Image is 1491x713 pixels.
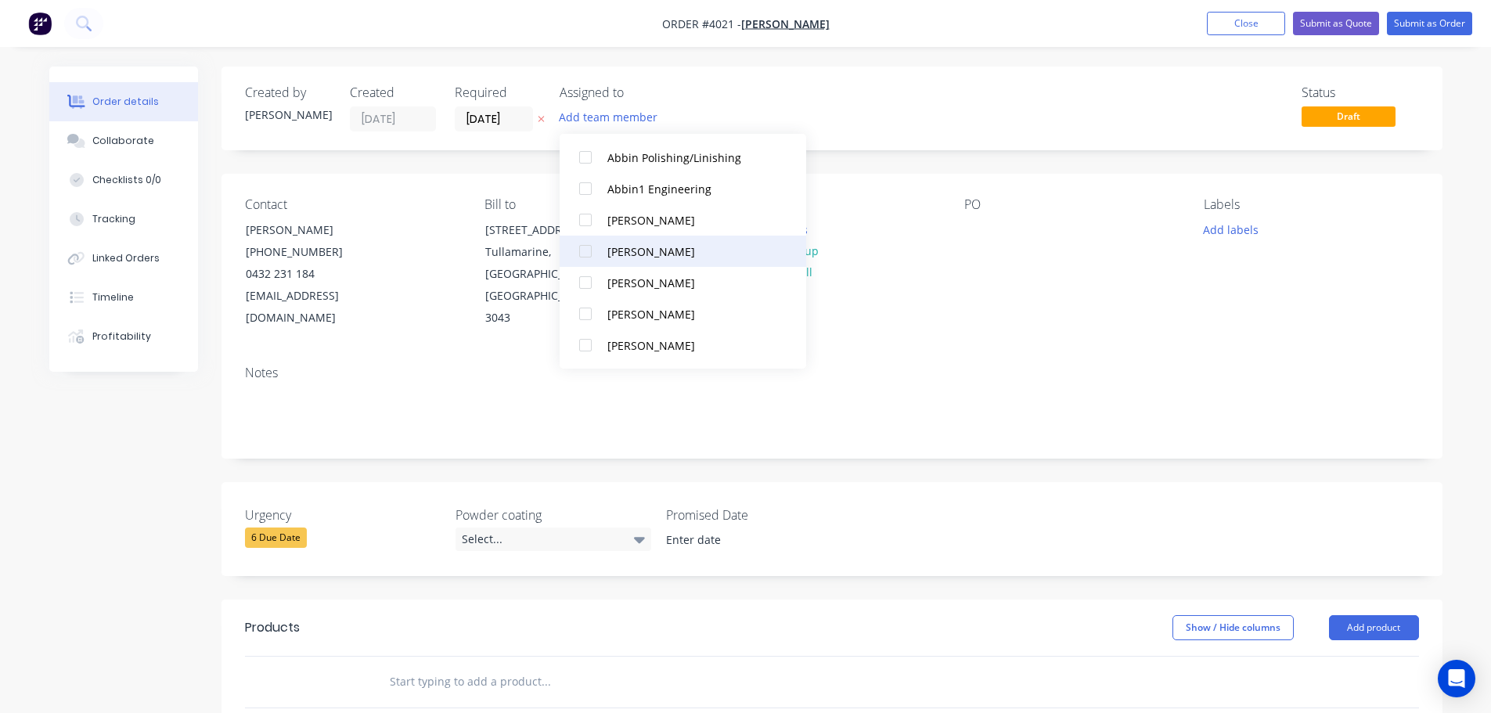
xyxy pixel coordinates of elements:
div: Status [1302,85,1419,100]
div: Select... [456,528,651,551]
button: Order details [49,82,198,121]
button: [PERSON_NAME] [560,329,806,361]
label: Powder coating [456,506,651,524]
span: Draft [1302,106,1396,126]
button: Close [1207,12,1285,35]
button: [PERSON_NAME] [560,267,806,298]
button: Submit as Quote [1293,12,1379,35]
button: Add team member [560,106,666,128]
button: Timeline [49,278,198,317]
div: [PERSON_NAME] [246,219,376,241]
img: Factory [28,12,52,35]
div: [PERSON_NAME] [607,212,773,229]
div: Profitability [92,329,151,344]
button: Show / Hide columns [1172,615,1294,640]
button: [PERSON_NAME] [560,298,806,329]
button: Add team member [550,106,665,128]
div: Created by [245,85,331,100]
div: [PERSON_NAME] [607,275,773,291]
div: Linked Orders [92,251,160,265]
div: Tullamarine, [GEOGRAPHIC_DATA], [GEOGRAPHIC_DATA], 3043 [485,241,615,329]
div: [STREET_ADDRESS] [485,219,615,241]
div: [PERSON_NAME] [607,337,773,354]
div: Timeline [92,290,134,304]
span: Order #4021 - [662,16,741,31]
div: [PERSON_NAME] [607,306,773,322]
div: [PHONE_NUMBER] [246,241,376,263]
div: 6 Due Date [245,528,307,548]
div: Contact [245,197,459,212]
div: Products [245,618,300,637]
label: Promised Date [666,506,862,524]
input: Start typing to add a product... [389,666,702,697]
div: Required [455,85,541,100]
div: [PERSON_NAME][PHONE_NUMBER]0432 231 184[EMAIL_ADDRESS][DOMAIN_NAME] [232,218,389,329]
button: Abbin1 Engineering [560,173,806,204]
button: Profitability [49,317,198,356]
div: Deliver to [724,197,938,212]
input: Enter date [655,528,850,552]
button: [PERSON_NAME] [560,236,806,267]
button: Add product [1329,615,1419,640]
div: [PERSON_NAME] [245,106,331,123]
div: Bill to [484,197,699,212]
div: PO [964,197,1179,212]
div: Collaborate [92,134,154,148]
div: Abbin1 Engineering [607,181,773,197]
a: [PERSON_NAME] [741,16,830,31]
button: Add labels [1195,218,1267,239]
div: [EMAIL_ADDRESS][DOMAIN_NAME] [246,285,376,329]
div: Notes [245,366,1419,380]
button: Abbin Polishing/Linishing [560,142,806,173]
div: Abbin Polishing/Linishing [607,149,773,166]
button: [PERSON_NAME] [560,204,806,236]
div: Labels [1204,197,1418,212]
button: Linked Orders [49,239,198,278]
div: Checklists 0/0 [92,173,161,187]
div: 0432 231 184 [246,263,376,285]
button: [PERSON_NAME] [560,361,806,392]
div: [STREET_ADDRESS]Tullamarine, [GEOGRAPHIC_DATA], [GEOGRAPHIC_DATA], 3043 [472,218,628,329]
button: Checklists 0/0 [49,160,198,200]
div: Open Intercom Messenger [1438,660,1475,697]
div: Assigned to [560,85,716,100]
div: [PERSON_NAME] [607,369,773,385]
button: Tracking [49,200,198,239]
div: Tracking [92,212,135,226]
div: Created [350,85,436,100]
div: Order details [92,95,159,109]
label: Urgency [245,506,441,524]
button: Collaborate [49,121,198,160]
div: [PERSON_NAME] [607,243,773,260]
button: Submit as Order [1387,12,1472,35]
